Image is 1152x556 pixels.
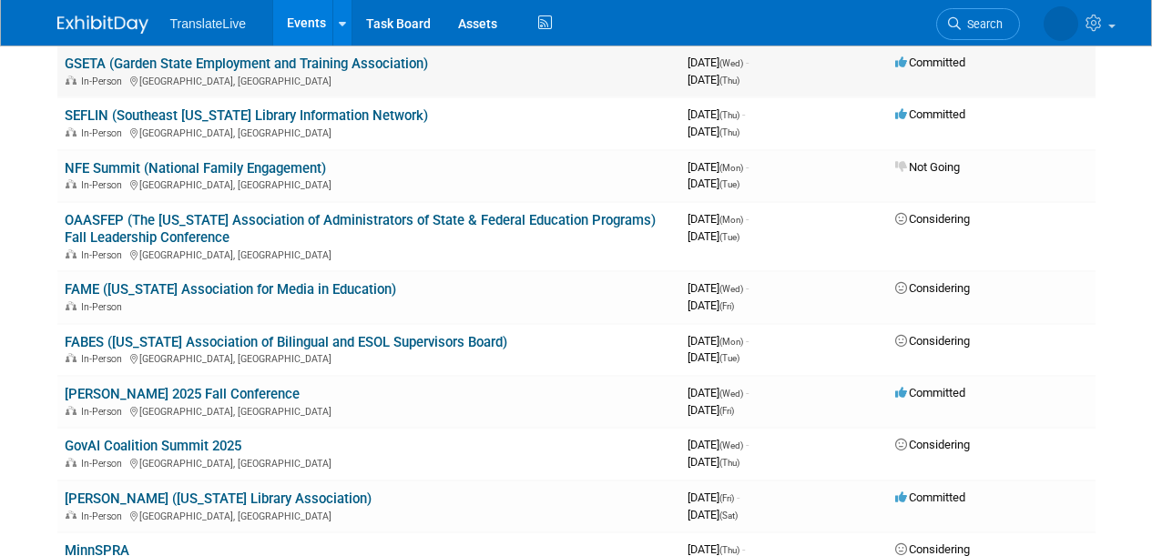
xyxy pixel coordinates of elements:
[719,76,739,86] span: (Thu)
[961,17,1003,31] span: Search
[719,440,743,450] span: (Wed)
[719,511,738,521] span: (Sat)
[895,212,970,226] span: Considering
[688,438,749,451] span: [DATE]
[65,125,673,139] div: [GEOGRAPHIC_DATA], [GEOGRAPHIC_DATA]
[719,301,734,311] span: (Fri)
[719,458,739,468] span: (Thu)
[719,179,739,189] span: (Tue)
[746,438,749,451] span: -
[65,177,673,191] div: [GEOGRAPHIC_DATA], [GEOGRAPHIC_DATA]
[81,127,127,139] span: In-Person
[66,301,76,310] img: In-Person Event
[719,232,739,242] span: (Tue)
[688,542,745,556] span: [DATE]
[688,281,749,295] span: [DATE]
[688,334,749,348] span: [DATE]
[688,56,749,69] span: [DATE]
[688,508,738,521] span: [DATE]
[65,56,428,72] a: GSETA (Garden State Employment and Training Association)
[746,212,749,226] span: -
[742,542,745,556] span: -
[719,337,743,347] span: (Mon)
[65,455,673,470] div: [GEOGRAPHIC_DATA], [GEOGRAPHIC_DATA]
[65,73,673,87] div: [GEOGRAPHIC_DATA], [GEOGRAPHIC_DATA]
[688,350,739,364] span: [DATE]
[688,125,739,138] span: [DATE]
[81,301,127,313] span: In-Person
[746,334,749,348] span: -
[895,107,965,121] span: Committed
[688,386,749,399] span: [DATE]
[746,386,749,399] span: -
[65,247,673,261] div: [GEOGRAPHIC_DATA], [GEOGRAPHIC_DATA]
[719,406,734,416] span: (Fri)
[688,298,734,312] span: [DATE]
[719,110,739,120] span: (Thu)
[688,403,734,417] span: [DATE]
[1044,6,1078,41] img: Jeffrey Fragueiro
[895,334,970,348] span: Considering
[895,386,965,399] span: Committed
[65,334,507,350] a: FABES ([US_STATE] Association of Bilingual and ESOL Supervisors Board)
[81,353,127,365] span: In-Person
[719,284,743,294] span: (Wed)
[688,107,745,121] span: [DATE]
[719,215,743,225] span: (Mon)
[65,281,396,298] a: FAME ([US_STATE] Association for Media in Education)
[81,511,127,522] span: In-Person
[895,542,970,556] span: Considering
[895,281,970,295] span: Considering
[66,127,76,136] img: In-Person Event
[81,76,127,87] span: In-Person
[742,107,745,121] span: -
[688,177,739,190] span: [DATE]
[65,350,673,365] div: [GEOGRAPHIC_DATA], [GEOGRAPHIC_DATA]
[719,545,739,555] span: (Thu)
[81,179,127,191] span: In-Person
[65,160,326,177] a: NFE Summit (National Family Engagement)
[737,490,739,504] span: -
[65,386,300,402] a: [PERSON_NAME] 2025 Fall Conference
[895,56,965,69] span: Committed
[81,249,127,261] span: In-Person
[688,160,749,174] span: [DATE]
[65,403,673,418] div: [GEOGRAPHIC_DATA], [GEOGRAPHIC_DATA]
[688,455,739,469] span: [DATE]
[65,508,673,522] div: [GEOGRAPHIC_DATA], [GEOGRAPHIC_DATA]
[81,406,127,418] span: In-Person
[746,56,749,69] span: -
[65,107,428,124] a: SEFLIN (Southeast [US_STATE] Library Information Network)
[719,353,739,363] span: (Tue)
[57,15,148,34] img: ExhibitDay
[65,212,656,246] a: OAASFEP (The [US_STATE] Association of Administrators of State & Federal Education Programs) Fall...
[65,438,241,454] a: GovAI Coalition Summit 2025
[65,490,372,507] a: [PERSON_NAME] ([US_STATE] Library Association)
[66,249,76,258] img: In-Person Event
[66,179,76,188] img: In-Person Event
[895,160,960,174] span: Not Going
[746,160,749,174] span: -
[66,353,76,362] img: In-Person Event
[719,127,739,137] span: (Thu)
[719,163,743,173] span: (Mon)
[719,389,743,399] span: (Wed)
[719,58,743,68] span: (Wed)
[936,8,1020,40] a: Search
[170,16,247,31] span: TranslateLive
[719,493,734,503] span: (Fri)
[688,212,749,226] span: [DATE]
[895,490,965,504] span: Committed
[66,458,76,467] img: In-Person Event
[66,406,76,415] img: In-Person Event
[688,229,739,243] span: [DATE]
[895,438,970,451] span: Considering
[66,511,76,520] img: In-Person Event
[688,73,739,86] span: [DATE]
[688,490,739,504] span: [DATE]
[81,458,127,470] span: In-Person
[746,281,749,295] span: -
[66,76,76,85] img: In-Person Event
